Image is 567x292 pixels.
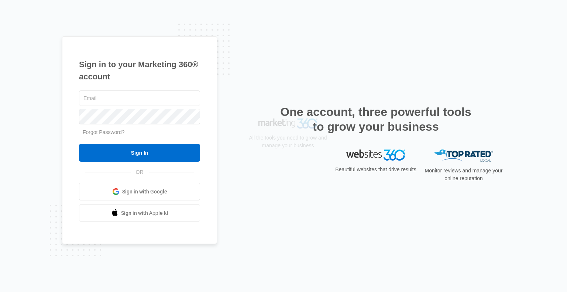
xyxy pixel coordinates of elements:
[334,166,417,174] p: Beautiful websites that drive results
[434,150,493,162] img: Top Rated Local
[79,183,200,200] a: Sign in with Google
[247,165,329,181] p: All the tools you need to grow and manage your business
[79,204,200,222] a: Sign in with Apple Id
[258,150,317,160] img: Marketing 360
[422,167,505,182] p: Monitor reviews and manage your online reputation
[121,209,168,217] span: Sign in with Apple Id
[79,144,200,162] input: Sign In
[131,168,149,176] span: OR
[83,129,125,135] a: Forgot Password?
[79,90,200,106] input: Email
[278,104,474,134] h2: One account, three powerful tools to grow your business
[346,150,405,160] img: Websites 360
[79,58,200,83] h1: Sign in to your Marketing 360® account
[122,188,167,196] span: Sign in with Google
